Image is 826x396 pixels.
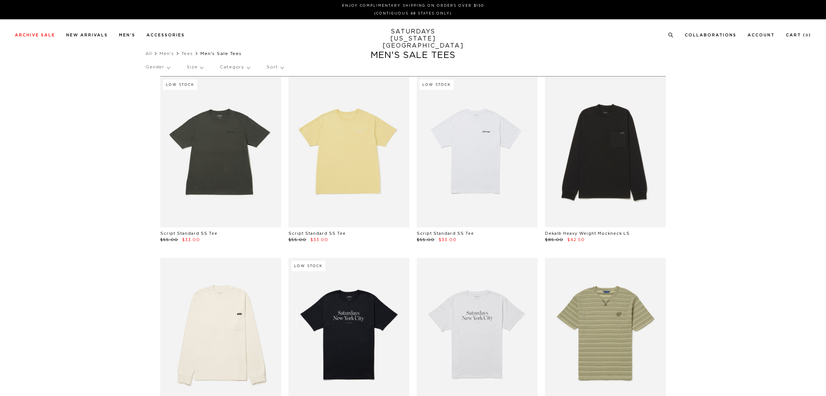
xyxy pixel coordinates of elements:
[18,11,808,16] p: (Contiguous 48 States Only)
[145,51,152,56] a: All
[291,261,325,271] div: Low Stock
[267,59,283,76] p: Sort
[288,238,306,242] span: $55.00
[220,59,250,76] p: Category
[187,59,203,76] p: Size
[66,33,108,37] a: New Arrivals
[383,28,444,49] a: SATURDAYS[US_STATE][GEOGRAPHIC_DATA]
[420,79,454,90] div: Low Stock
[18,3,808,9] p: Enjoy Complimentary Shipping on Orders Over $150
[181,51,193,56] a: Tees
[545,231,630,236] a: Dekalb Heavy Weight Mockneck LS
[200,51,242,56] span: Men's Sale Tees
[685,33,736,37] a: Collaborations
[786,33,811,37] a: Cart (0)
[748,33,775,37] a: Account
[159,51,174,56] a: Men's
[160,231,217,236] a: Script Standard SS Tee
[163,79,197,90] div: Low Stock
[182,238,200,242] span: $33.00
[417,238,435,242] span: $55.00
[288,231,346,236] a: Script Standard SS Tee
[310,238,328,242] span: $33.00
[567,238,585,242] span: $42.50
[439,238,456,242] span: $33.00
[15,33,55,37] a: Archive Sale
[119,33,135,37] a: Men's
[806,34,809,37] small: 0
[545,238,563,242] span: $85.00
[146,33,185,37] a: Accessories
[160,238,178,242] span: $55.00
[417,231,474,236] a: Script Standard SS Tee
[145,59,170,76] p: Gender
